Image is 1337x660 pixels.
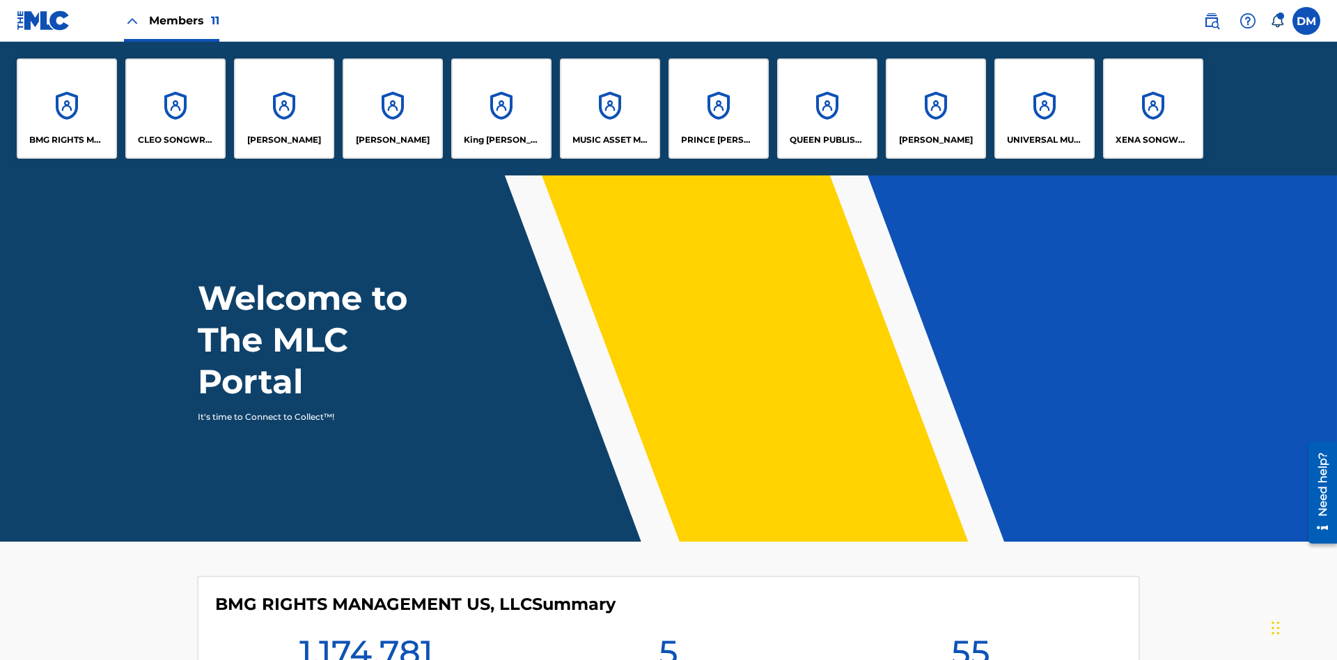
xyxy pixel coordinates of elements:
img: search [1203,13,1220,29]
a: AccountsPRINCE [PERSON_NAME] [668,58,769,159]
iframe: Resource Center [1298,437,1337,551]
p: ELVIS COSTELLO [247,134,321,146]
h4: BMG RIGHTS MANAGEMENT US, LLC [215,594,616,615]
div: Help [1234,7,1262,35]
p: It's time to Connect to Collect™! [198,411,439,423]
img: MLC Logo [17,10,70,31]
p: BMG RIGHTS MANAGEMENT US, LLC [29,134,105,146]
span: 11 [211,14,219,27]
a: AccountsCLEO SONGWRITER [125,58,226,159]
p: RONALD MCTESTERSON [899,134,973,146]
p: King McTesterson [464,134,540,146]
p: CLEO SONGWRITER [138,134,214,146]
div: Notifications [1270,14,1284,28]
p: EYAMA MCSINGER [356,134,430,146]
p: MUSIC ASSET MANAGEMENT (MAM) [572,134,648,146]
a: AccountsXENA SONGWRITER [1103,58,1203,159]
iframe: Chat Widget [1267,593,1337,660]
p: UNIVERSAL MUSIC PUB GROUP [1007,134,1083,146]
p: PRINCE MCTESTERSON [681,134,757,146]
a: Accounts[PERSON_NAME] [343,58,443,159]
h1: Welcome to The MLC Portal [198,277,458,402]
p: QUEEN PUBLISHA [790,134,866,146]
p: XENA SONGWRITER [1116,134,1191,146]
a: AccountsMUSIC ASSET MANAGEMENT (MAM) [560,58,660,159]
div: Drag [1272,607,1280,649]
a: Public Search [1198,7,1226,35]
a: Accounts[PERSON_NAME] [886,58,986,159]
a: AccountsQUEEN PUBLISHA [777,58,877,159]
span: Members [149,13,219,29]
img: help [1240,13,1256,29]
a: AccountsUNIVERSAL MUSIC PUB GROUP [994,58,1095,159]
a: AccountsBMG RIGHTS MANAGEMENT US, LLC [17,58,117,159]
a: Accounts[PERSON_NAME] [234,58,334,159]
a: AccountsKing [PERSON_NAME] [451,58,552,159]
div: User Menu [1292,7,1320,35]
img: Close [124,13,141,29]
